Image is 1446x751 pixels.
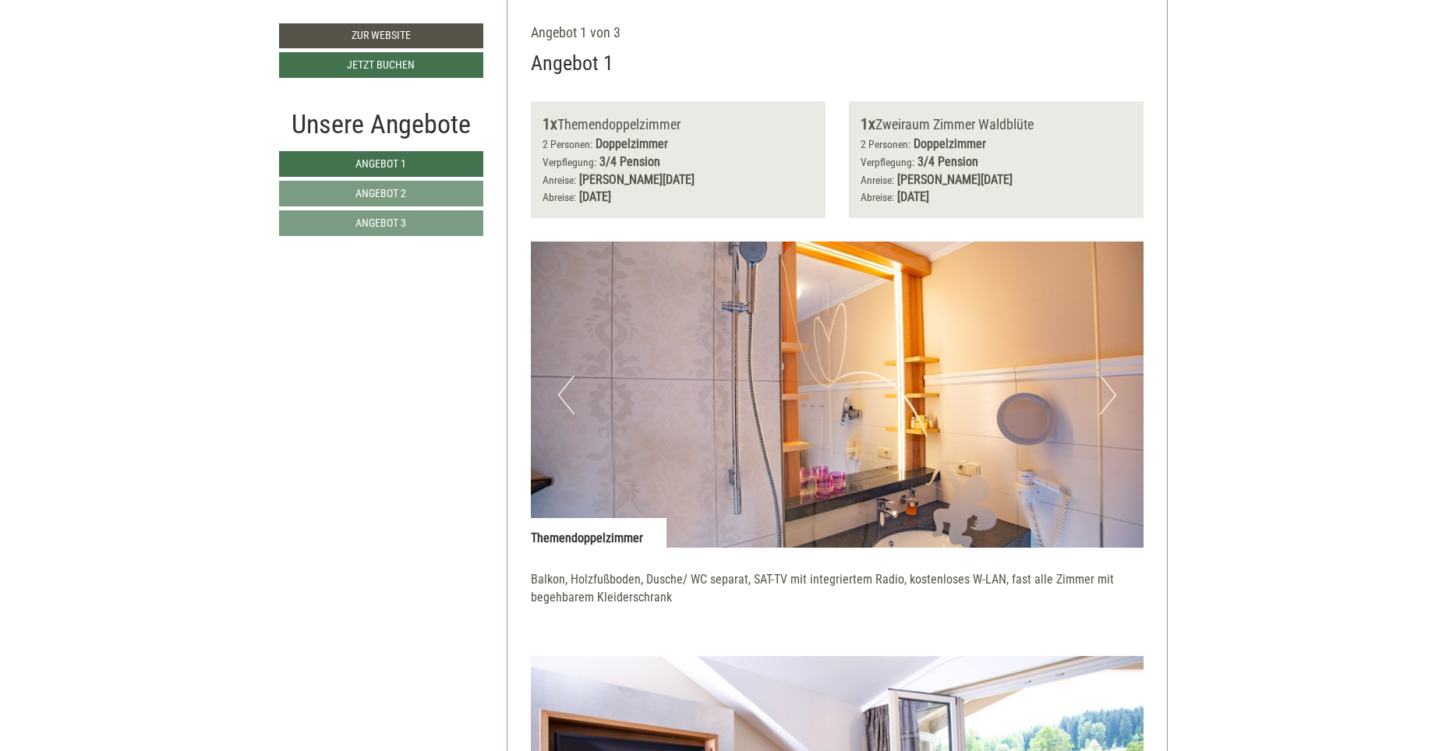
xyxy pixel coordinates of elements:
a: Jetzt buchen [279,52,483,78]
b: [DATE] [579,189,611,204]
div: Themendoppelzimmer [543,113,814,136]
div: Unsere Angebote [279,105,483,143]
small: 2 Personen: [543,138,592,150]
button: Next [1100,375,1116,414]
small: Verpflegung: [861,156,914,168]
p: Balkon, Holzfußboden, Dusche/ WC separat, SAT-TV mit integriertem Radio, kostenloses W-LAN, fast ... [531,571,1144,625]
small: Verpflegung: [543,156,596,168]
small: Abreise: [543,191,576,203]
div: Zweiraum Zimmer Waldblüte [861,113,1132,136]
span: Angebot 3 [355,217,406,229]
b: Doppelzimmer [914,136,986,151]
small: 2 Personen: [861,138,910,150]
a: Zur Website [279,23,483,48]
b: [DATE] [897,189,929,204]
small: Anreise: [861,174,894,186]
b: Doppelzimmer [596,136,668,151]
div: Themendoppelzimmer [531,518,666,548]
b: [PERSON_NAME][DATE] [579,172,695,187]
span: Angebot 2 [355,187,406,199]
small: Abreise: [861,191,894,203]
b: 3/4 Pension [917,154,978,169]
img: image [531,242,1144,548]
b: 1x [861,115,875,133]
b: 1x [543,115,557,133]
b: [PERSON_NAME][DATE] [897,172,1013,187]
button: Previous [558,375,575,414]
div: Angebot 1 [531,49,613,78]
b: 3/4 Pension [599,154,660,169]
span: Angebot 1 [355,157,406,170]
span: Angebot 1 von 3 [531,24,620,41]
small: Anreise: [543,174,576,186]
